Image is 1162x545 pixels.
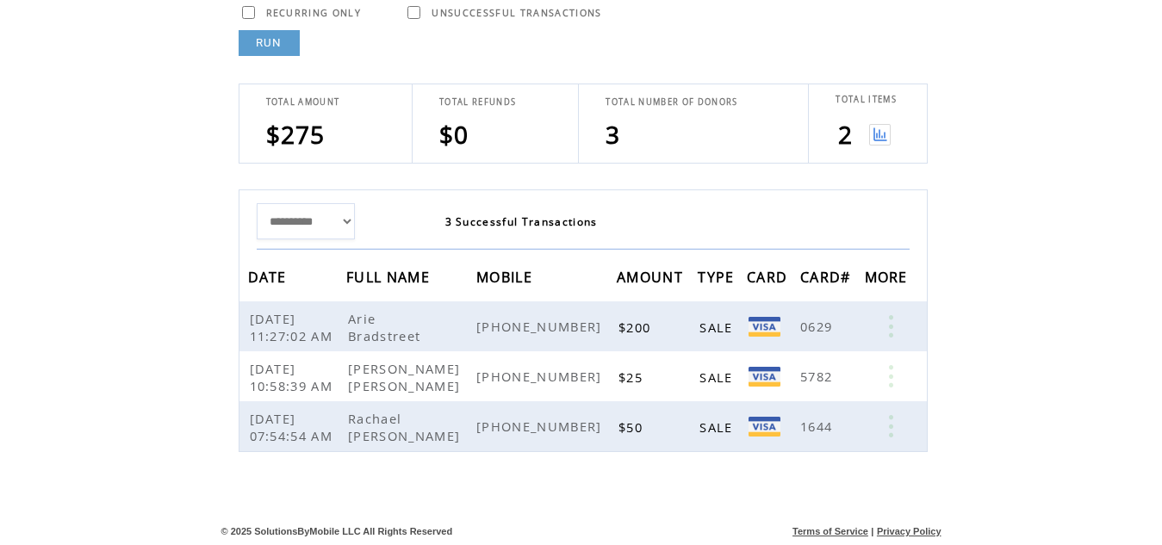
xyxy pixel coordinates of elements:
a: Terms of Service [792,526,868,536]
span: | [871,526,873,536]
span: SALE [699,368,736,386]
span: SALE [699,319,736,336]
span: UNSUCCESSFUL TRANSACTIONS [432,7,601,19]
span: RECURRING ONLY [266,7,362,19]
a: CARD [747,271,792,282]
a: MOBILE [476,271,537,282]
span: SALE [699,418,736,436]
span: Arie Bradstreet [348,310,425,344]
span: TOTAL REFUNDS [439,96,516,108]
span: TOTAL ITEMS [836,94,897,105]
span: MORE [865,263,912,295]
span: [PHONE_NUMBER] [476,318,606,335]
span: 2 [838,118,853,151]
span: MOBILE [476,263,537,295]
span: $0 [439,118,469,151]
a: DATE [248,271,291,282]
span: TOTAL NUMBER OF DONORS [606,96,737,108]
span: 3 [606,118,620,151]
a: TYPE [698,271,738,282]
span: $25 [618,368,647,386]
a: RUN [239,30,300,56]
span: CARD# [800,263,855,295]
img: VISA [749,367,780,387]
span: 5782 [800,368,836,385]
span: CARD [747,263,792,295]
span: 3 Successful Transactions [445,214,598,229]
img: Visa [749,317,780,337]
span: AMOUNT [617,263,687,295]
span: [DATE] 10:58:39 AM [250,360,338,394]
span: [PHONE_NUMBER] [476,368,606,385]
a: AMOUNT [617,271,687,282]
span: $275 [266,118,326,151]
span: DATE [248,263,291,295]
span: [PHONE_NUMBER] [476,418,606,435]
span: TOTAL AMOUNT [266,96,340,108]
span: Rachael [PERSON_NAME] [348,410,464,444]
span: [DATE] 07:54:54 AM [250,410,338,444]
span: © 2025 SolutionsByMobile LLC All Rights Reserved [221,526,453,536]
a: FULL NAME [346,271,434,282]
span: 1644 [800,418,836,435]
a: CARD# [800,271,855,282]
img: View graph [869,124,891,146]
span: FULL NAME [346,263,434,295]
span: TYPE [698,263,738,295]
span: $200 [618,319,655,336]
span: $50 [618,418,647,436]
a: Privacy Policy [877,526,941,536]
span: 0629 [800,318,836,335]
span: [PERSON_NAME] [PERSON_NAME] [348,360,464,394]
span: [DATE] 11:27:02 AM [250,310,338,344]
img: Visa [749,417,780,437]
